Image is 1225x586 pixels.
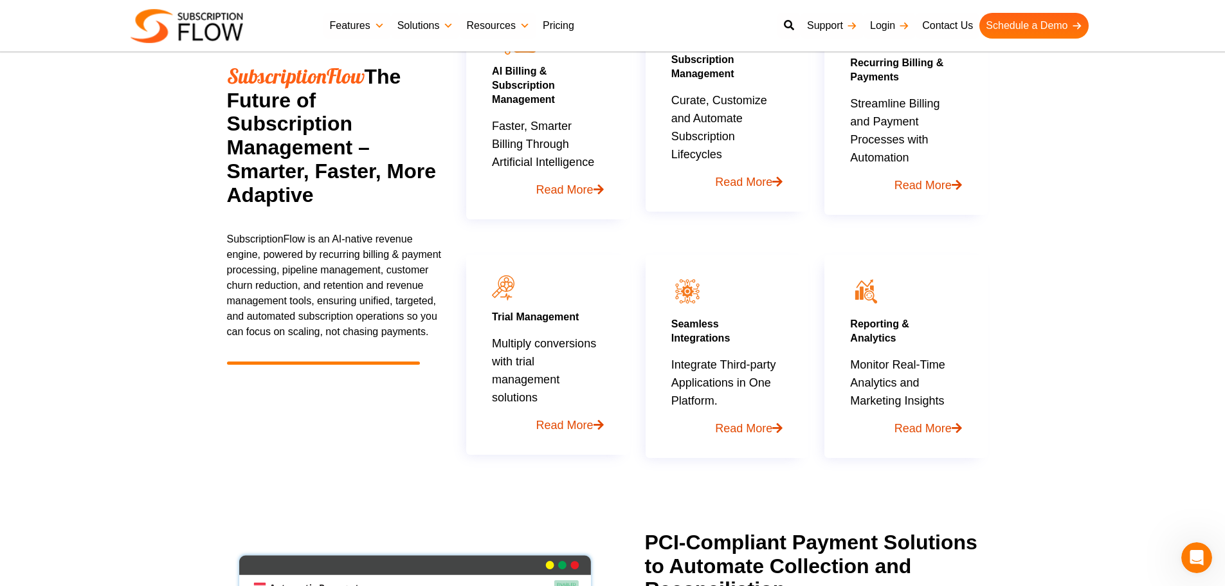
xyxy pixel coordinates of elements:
[227,64,442,207] h2: The Future of Subscription Management – Smarter, Faster, More Adaptive
[850,57,943,82] a: Recurring Billing & Payments
[801,13,864,39] a: Support
[227,63,365,89] span: SubscriptionFlow
[671,54,734,79] a: Subscription Management
[979,13,1088,39] a: Schedule a Demo
[492,66,555,105] a: AI Billing & Subscription Management
[850,410,961,437] a: Read More
[850,95,961,194] p: Streamline Billing and Payment Processes with Automation
[850,275,882,307] img: icon12
[227,232,442,340] p: SubscriptionFlow is an AI-native revenue engine, powered by recurring billing & payment processin...
[671,356,783,437] p: Integrate Third-party Applications in One Platform.
[391,13,460,39] a: Solutions
[671,318,730,343] a: SeamlessIntegrations
[492,334,603,434] p: Multiply conversions with trial management solutions
[131,9,243,43] img: Subscriptionflow
[323,13,391,39] a: Features
[671,410,783,437] a: Read More
[1181,542,1212,573] iframe: Intercom live chat
[671,91,783,191] p: Curate, Customize and Automate Subscription Lifecycles
[536,13,581,39] a: Pricing
[492,407,603,434] a: Read More
[864,13,916,39] a: Login
[671,163,783,191] a: Read More
[671,275,703,307] img: seamless integration
[850,356,961,437] p: Monitor Real-Time Analytics and Marketing Insights
[492,311,579,322] a: Trial Management
[492,117,603,199] p: Faster, Smarter Billing Through Artificial Intelligence
[850,167,961,194] a: Read More
[492,275,514,300] img: icon11
[492,171,603,199] a: Read More
[460,13,536,39] a: Resources
[916,13,979,39] a: Contact Us
[850,318,909,343] a: Reporting &Analytics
